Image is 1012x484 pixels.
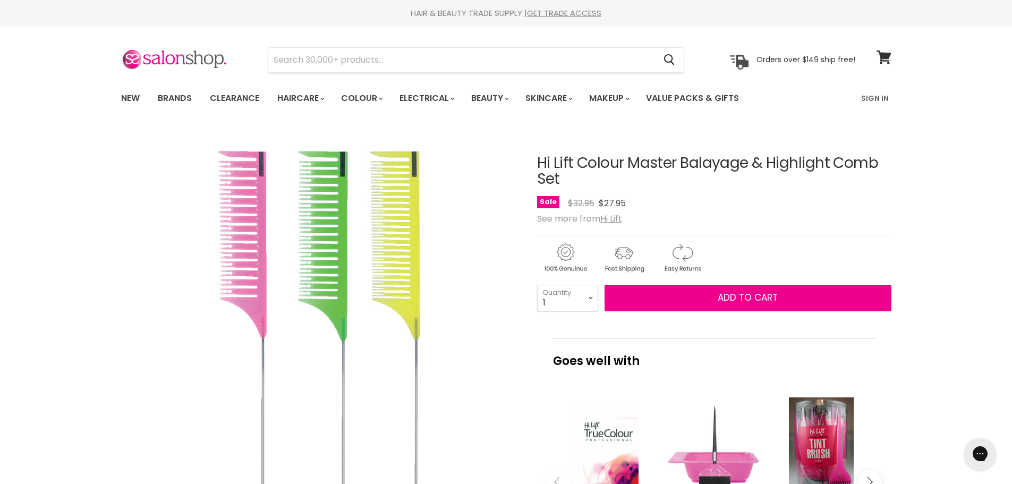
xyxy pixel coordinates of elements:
a: Value Packs & Gifts [638,87,747,109]
p: Goes well with [553,338,875,373]
a: Hi Lift [600,213,622,225]
div: HAIR & BEAUTY TRADE SUPPLY | [108,8,905,19]
a: GET TRADE ACCESS [527,7,601,19]
a: Beauty [463,87,515,109]
span: $32.95 [568,197,594,209]
img: genuine.gif [537,242,593,274]
a: Haircare [269,87,331,109]
span: $27.95 [599,197,626,209]
p: Orders over $149 ship free! [756,55,855,64]
a: Sign In [855,87,895,109]
a: Brands [150,87,200,109]
h1: Hi Lift Colour Master Balayage & Highlight Comb Set [537,155,891,188]
button: Search [656,48,684,72]
a: Makeup [581,87,636,109]
a: Skincare [517,87,579,109]
a: Electrical [392,87,461,109]
a: Clearance [202,87,267,109]
a: New [113,87,148,109]
button: Add to cart [605,285,891,311]
ul: Main menu [113,83,801,114]
img: shipping.gif [596,242,652,274]
span: See more from [537,213,622,225]
iframe: Gorgias live chat messenger [959,434,1001,473]
a: Colour [333,87,389,109]
form: Product [268,47,684,73]
select: Quantity [537,285,598,311]
span: Sale [537,196,559,208]
img: returns.gif [654,242,710,274]
span: Add to cart [718,291,778,304]
input: Search [268,48,656,72]
nav: Main [108,83,905,114]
